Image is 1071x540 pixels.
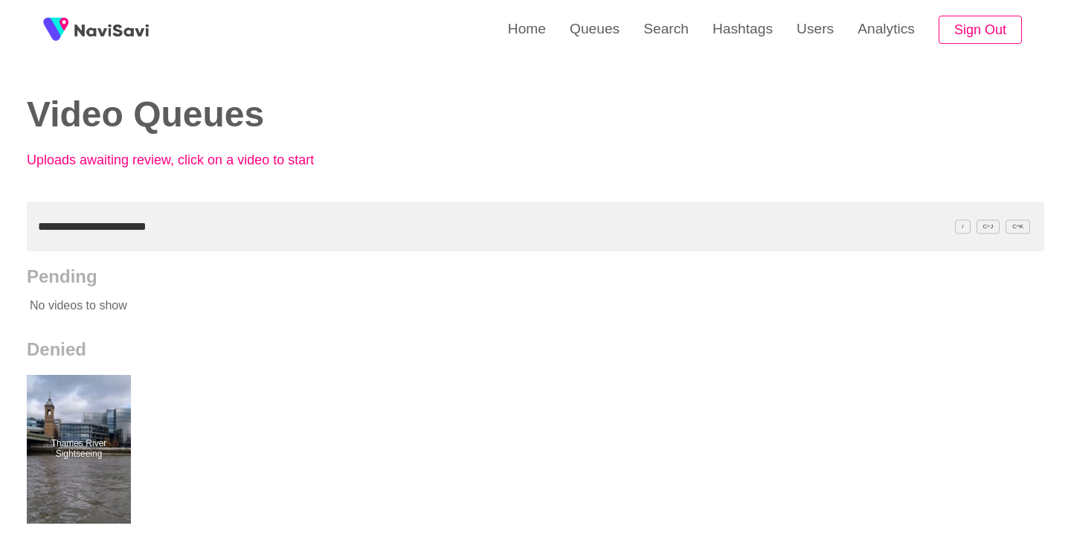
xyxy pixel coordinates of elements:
p: No videos to show [27,287,942,324]
button: Sign Out [939,16,1022,45]
h2: Pending [27,266,1044,287]
h2: Denied [27,339,1044,360]
img: fireSpot [37,11,74,48]
span: / [955,219,970,234]
span: C^K [1006,219,1030,234]
a: Thames River SightseeingThames River Sightseeing [27,375,135,524]
h2: Video Queues [27,95,513,135]
img: fireSpot [74,22,149,37]
span: C^J [977,219,1000,234]
p: Uploads awaiting review, click on a video to start [27,152,354,168]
